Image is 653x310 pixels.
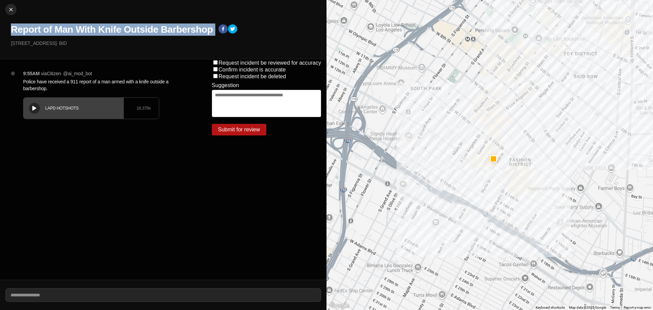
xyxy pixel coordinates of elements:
[219,60,321,66] label: Request incident be reviewed for accuracy
[137,105,151,111] div: 16.379 s
[212,124,266,135] button: Submit for review
[328,301,351,310] a: Open this area in Google Maps (opens a new window)
[569,306,606,309] span: Map data ©2025 Google
[328,301,351,310] img: Google
[11,40,321,47] p: [STREET_ADDRESS] · BID
[23,70,39,77] p: 9:55AM
[219,67,286,72] label: Confirm incident is accurate
[11,23,213,36] h1: Report of Man With Knife Outside Barbershop
[536,305,565,310] button: Keyboard shortcuts
[219,74,286,79] label: Request incident be deleted
[23,78,185,92] p: Police have received a 911 report of a man armed with a knife outside a barbershop.
[610,306,620,309] a: Terms
[212,82,239,88] label: Suggestion
[5,4,16,15] button: cancel
[7,6,14,13] img: cancel
[218,24,228,35] button: facebook
[41,70,92,77] p: via Citizen · @ ai_mod_bot
[45,105,137,111] div: LAPD HOTSHOTS
[624,306,651,309] a: Report a map error
[228,24,237,35] button: twitter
